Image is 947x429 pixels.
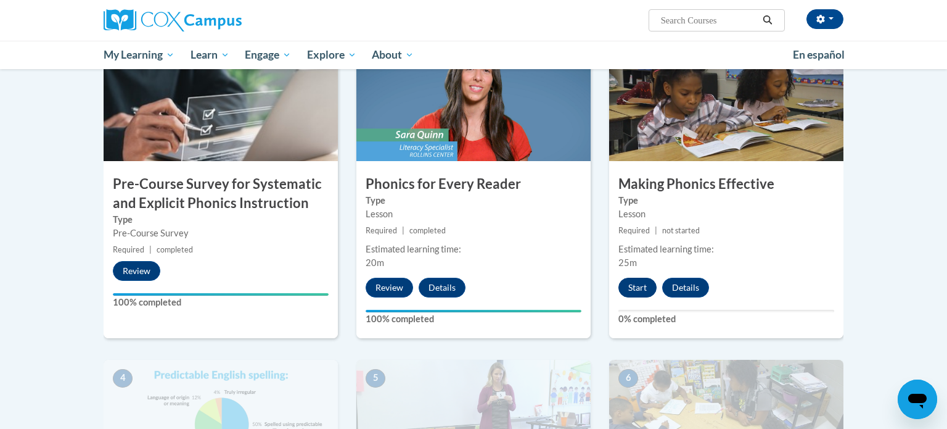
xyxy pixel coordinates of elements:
span: Required [618,226,650,235]
span: | [655,226,657,235]
span: Explore [307,48,356,62]
span: Engage [245,48,291,62]
div: Main menu [85,41,862,69]
a: About [364,41,422,69]
div: Pre-Course Survey [113,227,329,240]
span: 20m [366,257,384,268]
span: About [372,48,414,62]
img: Cox Campus [104,9,242,31]
h3: Phonics for Every Reader [356,175,591,194]
button: Details [662,278,709,298]
button: Review [366,278,413,298]
label: 100% completed [113,296,329,309]
button: Start [618,278,657,298]
span: not started [662,226,700,235]
div: Your progress [366,310,581,312]
img: Course Image [609,38,843,161]
span: 5 [366,369,385,388]
span: completed [409,226,446,235]
span: En español [793,48,845,61]
a: Engage [237,41,299,69]
div: Estimated learning time: [618,243,834,256]
span: My Learning [104,48,174,62]
a: My Learning [96,41,182,69]
label: Type [618,194,834,207]
label: 0% completed [618,312,834,326]
div: Lesson [618,207,834,221]
button: Review [113,261,160,281]
div: Estimated learning time: [366,243,581,256]
label: Type [113,213,329,227]
label: 100% completed [366,312,581,326]
div: Your progress [113,293,329,296]
label: Type [366,194,581,207]
span: completed [157,245,193,254]
input: Search Courses [660,13,758,28]
span: 4 [113,369,133,388]
button: Account Settings [806,9,843,29]
img: Course Image [104,38,338,161]
a: Explore [299,41,364,69]
button: Details [419,278,465,298]
span: 6 [618,369,638,388]
a: Cox Campus [104,9,338,31]
span: | [402,226,404,235]
div: Lesson [366,207,581,221]
iframe: Button to launch messaging window [898,380,937,419]
span: Required [113,245,144,254]
span: 25m [618,257,637,268]
a: Learn [182,41,237,69]
img: Course Image [356,38,591,161]
span: | [149,245,152,254]
h3: Making Phonics Effective [609,175,843,194]
a: En español [785,42,853,68]
span: Required [366,226,397,235]
h3: Pre-Course Survey for Systematic and Explicit Phonics Instruction [104,175,338,213]
span: Learn [191,48,229,62]
button: Search [758,13,777,28]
